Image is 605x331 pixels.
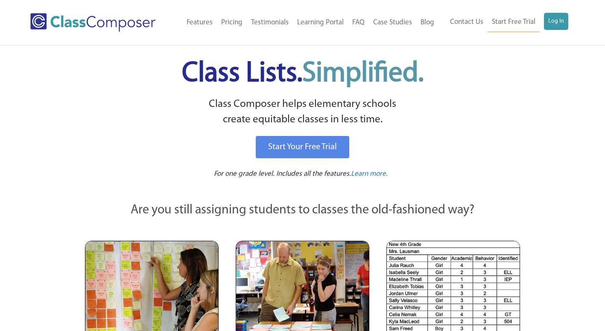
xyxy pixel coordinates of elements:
[182,60,424,88] span: Class Lists.
[173,13,439,32] nav: Header Menu
[488,13,540,32] a: Start Free Trial
[438,13,568,32] nav: Header Menu
[85,201,520,220] p: Are you still assigning students to classes the old-fashioned way?
[256,136,349,158] a: Start Your Free Trial
[247,13,293,32] a: Testimonials
[302,60,424,88] span: Simplified.
[182,13,217,32] a: Features
[369,13,416,32] a: Case Studies
[268,143,337,151] span: Start Your Free Trial
[214,170,351,177] span: For one grade level. Includes all the features.
[351,170,388,177] span: Learn more.
[30,13,155,32] img: Class Composer
[446,13,488,32] a: Contact Us
[544,13,568,30] a: Log In
[84,97,522,128] p: Class Composer helps elementary schools create equitable classes in less time.
[351,169,388,180] a: Learn more.
[293,13,348,32] a: Learning Portal
[416,13,438,32] a: Blog
[217,13,247,32] a: Pricing
[348,13,369,32] a: FAQ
